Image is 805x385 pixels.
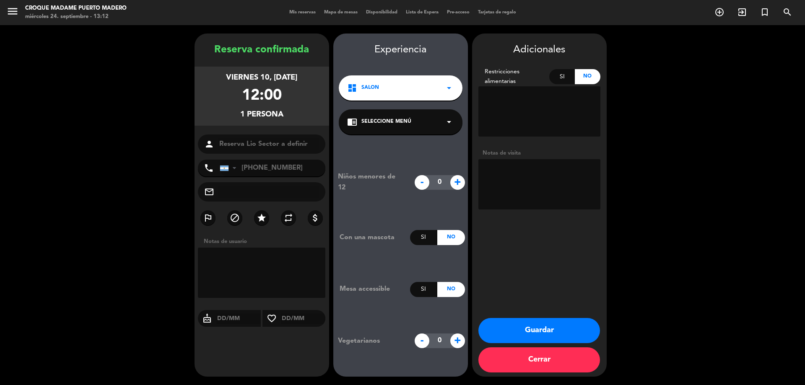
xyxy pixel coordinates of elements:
[478,42,600,58] div: Adicionales
[415,175,429,190] span: -
[204,187,214,197] i: mail_outline
[257,213,267,223] i: star
[25,4,127,13] div: Croque Madame Puerto Madero
[714,7,724,17] i: add_circle_outline
[410,230,437,245] div: Si
[333,232,410,243] div: Con una mascota
[347,117,357,127] i: chrome_reader_mode
[347,83,357,93] i: dashboard
[443,10,474,15] span: Pre-acceso
[474,10,520,15] span: Tarjetas de regalo
[240,109,283,121] div: 1 persona
[444,117,454,127] i: arrow_drop_down
[332,336,410,346] div: Vegetarianos
[226,72,297,84] div: viernes 10, [DATE]
[478,318,600,343] button: Guardar
[204,139,214,149] i: person
[361,84,379,92] span: SALON
[25,13,127,21] div: miércoles 24. septiembre - 13:12
[200,237,329,246] div: Notas de usuario
[450,175,465,190] span: +
[450,333,465,348] span: +
[575,69,600,84] div: No
[478,149,600,158] div: Notas de visita
[760,7,770,17] i: turned_in_not
[782,7,792,17] i: search
[333,284,410,295] div: Mesa accessible
[437,230,465,245] div: No
[203,213,213,223] i: outlined_flag
[549,69,575,84] div: Si
[444,83,454,93] i: arrow_drop_down
[283,213,293,223] i: repeat
[310,213,320,223] i: attach_money
[478,347,600,372] button: Cerrar
[198,313,216,323] i: cake
[6,5,19,21] button: menu
[6,5,19,18] i: menu
[362,10,402,15] span: Disponibilidad
[204,163,214,173] i: phone
[216,313,261,324] input: DD/MM
[242,84,282,109] div: 12:00
[281,313,326,324] input: DD/MM
[415,333,429,348] span: -
[437,282,465,297] div: No
[230,213,240,223] i: block
[320,10,362,15] span: Mapa de mesas
[361,118,411,126] span: Seleccione Menú
[285,10,320,15] span: Mis reservas
[478,67,550,86] div: Restricciones alimentarias
[402,10,443,15] span: Lista de Espera
[410,282,437,297] div: Si
[332,171,410,193] div: Niños menores de 12
[262,313,281,323] i: favorite_border
[220,160,239,176] div: Argentina: +54
[737,7,747,17] i: exit_to_app
[195,42,329,58] div: Reserva confirmada
[333,42,468,58] div: Experiencia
